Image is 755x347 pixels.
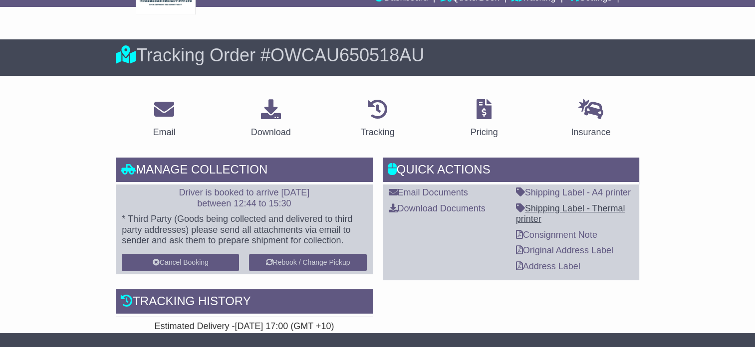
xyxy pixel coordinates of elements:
[464,96,504,143] a: Pricing
[245,96,297,143] a: Download
[471,126,498,139] div: Pricing
[116,289,372,316] div: Tracking history
[354,96,401,143] a: Tracking
[235,321,334,332] div: [DATE] 17:00 (GMT +10)
[389,187,468,197] a: Email Documents
[270,45,424,65] span: OWCAU650518AU
[116,158,372,184] div: Manage collection
[516,187,631,197] a: Shipping Label - A4 printer
[116,44,639,66] div: Tracking Order #
[153,126,176,139] div: Email
[516,261,580,271] a: Address Label
[360,126,394,139] div: Tracking
[564,96,617,143] a: Insurance
[389,203,486,213] a: Download Documents
[251,126,291,139] div: Download
[249,254,366,271] button: Rebook / Change Pickup
[516,203,625,224] a: Shipping Label - Thermal printer
[122,254,239,271] button: Cancel Booking
[383,158,639,184] div: Quick Actions
[122,214,366,246] p: * Third Party (Goods being collected and delivered to third party addresses) please send all atta...
[147,96,182,143] a: Email
[516,245,613,255] a: Original Address Label
[516,230,597,240] a: Consignment Note
[571,126,610,139] div: Insurance
[122,187,366,209] p: Driver is booked to arrive [DATE] between 12:44 to 15:30
[116,321,372,332] div: Estimated Delivery -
